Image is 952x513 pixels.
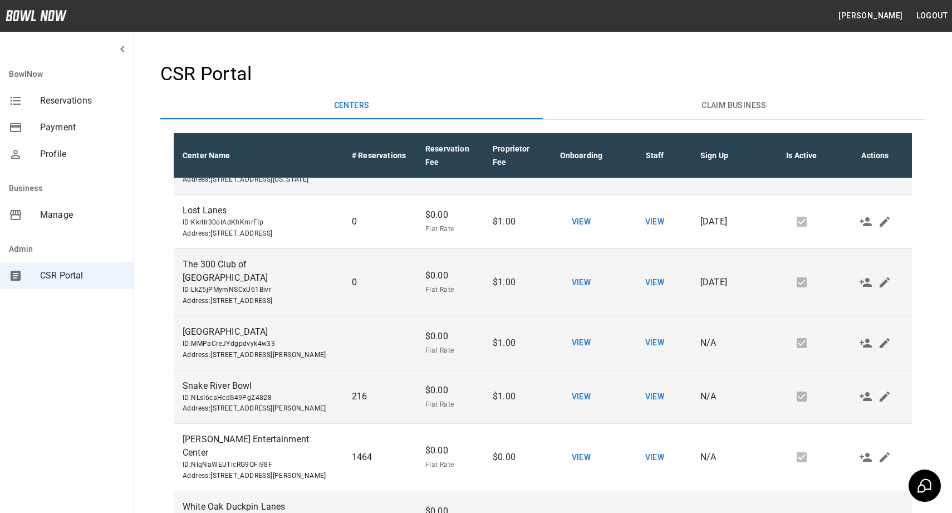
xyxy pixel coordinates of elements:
[425,224,475,235] span: Flat Rate
[40,148,125,161] span: Profile
[425,384,475,397] p: $0.00
[343,133,416,178] th: # Reservations
[493,451,536,464] p: $0.00
[618,133,691,178] th: Staff
[875,448,894,467] button: Edit
[544,133,618,178] th: Onboarding
[493,336,536,350] p: $1.00
[563,387,599,407] button: View
[637,272,673,293] button: View
[563,333,599,353] button: View
[174,133,343,178] th: Center Name
[40,269,125,282] span: CSR Portal
[700,390,756,403] p: N/A
[691,133,765,178] th: Sign Up
[425,269,475,282] p: $0.00
[700,336,756,350] p: N/A
[183,433,334,460] p: [PERSON_NAME] Entertainment Center
[183,471,334,482] span: Address : [STREET_ADDRESS][PERSON_NAME]
[543,92,925,119] button: Claim Business
[425,345,475,356] span: Flat Rate
[352,276,408,289] p: 0
[856,448,875,467] button: Make Admin
[563,212,599,232] button: View
[425,285,475,296] span: Flat Rate
[183,217,334,228] span: ID: KkrlIr30olAdKhKmrFIp
[425,460,475,471] span: Flat Rate
[183,339,334,350] span: ID: MMPaCreJYdgpdvyk4w33
[160,62,925,86] h4: CSR Portal
[183,174,334,185] span: Address : [STREET_ADDRESS][US_STATE]
[352,215,408,228] p: 0
[183,393,334,404] span: ID: NLsI6caHcdS49PgZ4828
[637,333,673,353] button: View
[183,379,334,393] p: Snake River Bowl
[40,208,125,222] span: Manage
[637,212,673,232] button: View
[160,92,925,119] div: basic tabs example
[875,273,894,292] button: Edit
[834,6,907,26] button: [PERSON_NAME]
[856,387,875,406] button: Make Admin
[875,387,894,406] button: Edit
[183,325,334,339] p: [GEOGRAPHIC_DATA]
[352,451,408,464] p: 1464
[425,399,475,411] span: Flat Rate
[875,334,894,353] button: Edit
[425,208,475,222] p: $0.00
[563,272,599,293] button: View
[637,387,673,407] button: View
[856,273,875,292] button: Make Admin
[183,228,334,240] span: Address : [STREET_ADDRESS]
[856,334,875,353] button: Make Admin
[416,133,484,178] th: Reservation Fee
[856,212,875,231] button: Make Admin
[493,390,536,403] p: $1.00
[40,121,125,134] span: Payment
[493,276,536,289] p: $1.00
[183,460,334,471] span: ID: NlqNaWEUTicRG9QFi98F
[637,447,673,468] button: View
[563,447,599,468] button: View
[765,133,838,178] th: Is Active
[352,390,408,403] p: 216
[700,215,756,228] p: [DATE]
[183,204,334,217] p: Lost Lanes
[183,285,334,296] span: ID: LkZ5jPMymNSCxU61Bivr
[838,133,912,178] th: Actions
[700,276,756,289] p: [DATE]
[183,350,334,361] span: Address : [STREET_ADDRESS][PERSON_NAME]
[183,258,334,285] p: The 300 Club of [GEOGRAPHIC_DATA]
[875,212,894,231] button: Edit
[700,451,756,464] p: N/A
[493,215,536,228] p: $1.00
[40,94,125,108] span: Reservations
[183,296,334,307] span: Address : [STREET_ADDRESS]
[425,444,475,457] p: $0.00
[6,10,67,21] img: logo
[484,133,544,178] th: Proprietor Fee
[425,330,475,343] p: $0.00
[912,6,952,26] button: Logout
[183,403,334,414] span: Address : [STREET_ADDRESS][PERSON_NAME]
[160,92,543,119] button: Centers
